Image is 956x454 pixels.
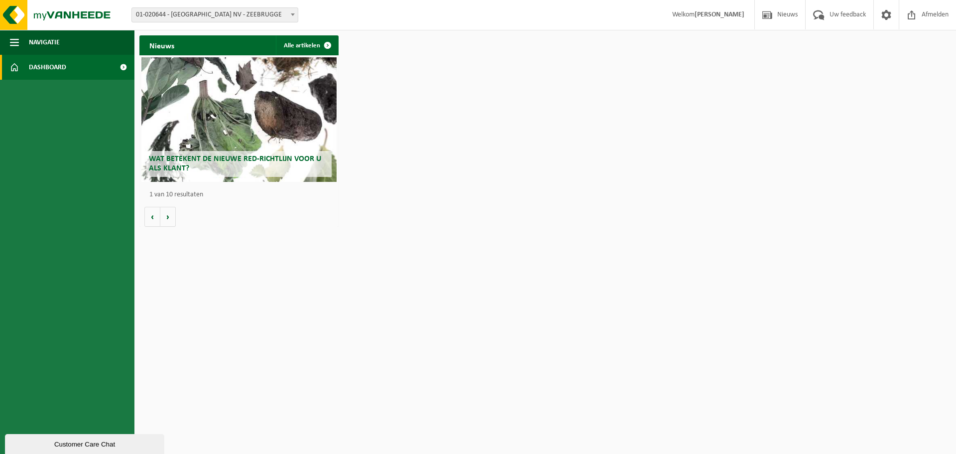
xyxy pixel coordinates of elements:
[29,30,60,55] span: Navigatie
[160,207,176,227] button: Volgende
[5,432,166,454] iframe: chat widget
[276,35,338,55] a: Alle artikelen
[149,191,334,198] p: 1 van 10 resultaten
[695,11,744,18] strong: [PERSON_NAME]
[141,57,337,182] a: Wat betekent de nieuwe RED-richtlijn voor u als klant?
[144,207,160,227] button: Vorige
[139,35,184,55] h2: Nieuws
[132,8,298,22] span: 01-020644 - BORLIX NV - ZEEBRUGGE
[149,155,321,172] span: Wat betekent de nieuwe RED-richtlijn voor u als klant?
[131,7,298,22] span: 01-020644 - BORLIX NV - ZEEBRUGGE
[29,55,66,80] span: Dashboard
